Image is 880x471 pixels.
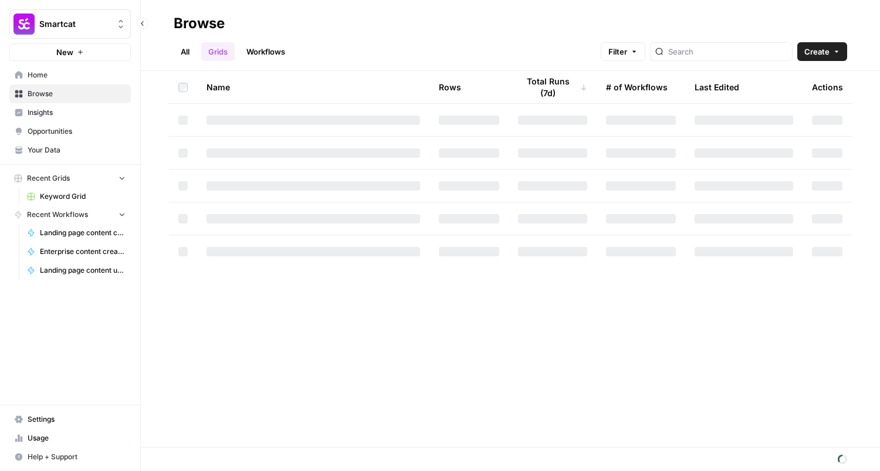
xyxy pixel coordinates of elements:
a: Insights [9,103,131,122]
img: Smartcat Logo [13,13,35,35]
span: Opportunities [28,126,126,137]
button: New [9,43,131,61]
span: Settings [28,414,126,425]
a: Grids [201,42,235,61]
span: Recent Grids [27,173,70,184]
span: New [56,46,73,58]
a: Settings [9,410,131,429]
div: Total Runs (7d) [518,71,587,103]
span: Insights [28,107,126,118]
span: Keyword Grid [40,191,126,202]
span: Your Data [28,145,126,155]
a: Keyword Grid [22,187,131,206]
a: Landing page content creator [22,223,131,242]
div: Last Edited [695,71,739,103]
span: Help + Support [28,452,126,462]
div: Browse [174,14,225,33]
a: Home [9,66,131,84]
button: Help + Support [9,448,131,466]
span: Landing page content creator [40,228,126,238]
button: Filter [601,42,645,61]
span: Landing page content updater [40,265,126,276]
a: Browse [9,84,131,103]
a: Workflows [239,42,292,61]
input: Search [668,46,787,57]
button: Create [797,42,847,61]
div: Name [207,71,420,103]
a: Usage [9,429,131,448]
div: Actions [812,71,843,103]
span: Filter [608,46,627,57]
span: Usage [28,433,126,443]
a: All [174,42,197,61]
span: Home [28,70,126,80]
a: Landing page content updater [22,261,131,280]
span: Browse [28,89,126,99]
span: Enterprise content creator [40,246,126,257]
button: Workspace: Smartcat [9,9,131,39]
button: Recent Workflows [9,206,131,223]
a: Opportunities [9,122,131,141]
button: Recent Grids [9,170,131,187]
div: # of Workflows [606,71,668,103]
a: Your Data [9,141,131,160]
span: Create [804,46,830,57]
span: Recent Workflows [27,209,88,220]
a: Enterprise content creator [22,242,131,261]
span: Smartcat [39,18,110,30]
div: Rows [439,71,461,103]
